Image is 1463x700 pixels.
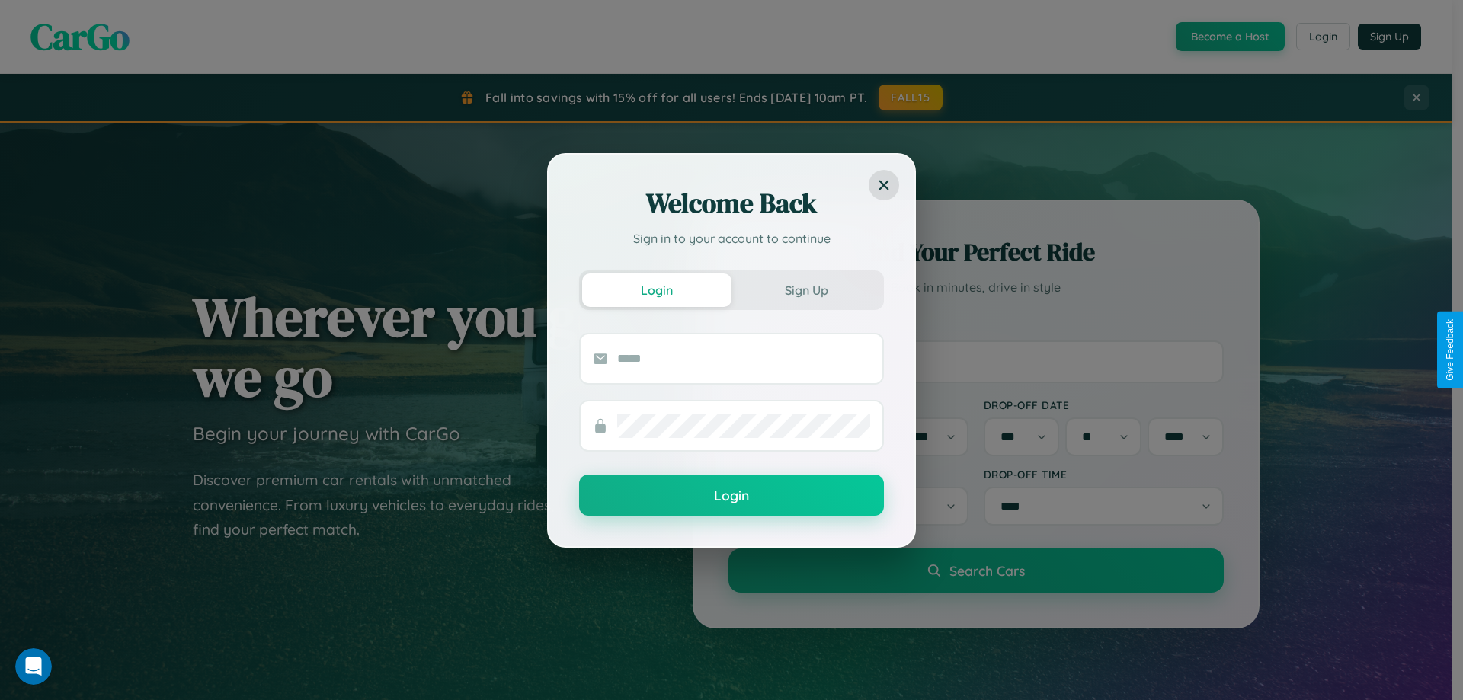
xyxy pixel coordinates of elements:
[579,185,884,222] h2: Welcome Back
[1445,319,1455,381] div: Give Feedback
[731,273,881,307] button: Sign Up
[15,648,52,685] iframe: Intercom live chat
[579,475,884,516] button: Login
[579,229,884,248] p: Sign in to your account to continue
[582,273,731,307] button: Login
